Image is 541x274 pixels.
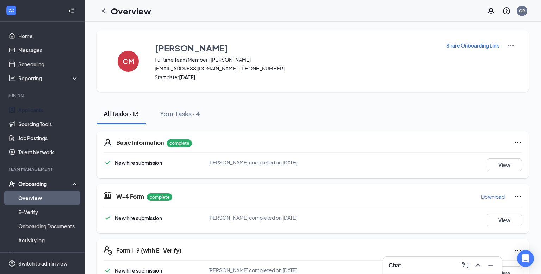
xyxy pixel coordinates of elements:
[99,7,108,15] svg: ChevronLeft
[8,260,15,267] svg: Settings
[18,103,79,117] a: Applicants
[18,247,79,261] a: Team
[474,261,482,269] svg: ChevronUp
[179,74,195,80] strong: [DATE]
[155,65,437,72] span: [EMAIL_ADDRESS][DOMAIN_NAME] · [PHONE_NUMBER]
[104,246,112,255] svg: FormI9EVerifyIcon
[111,5,151,17] h1: Overview
[514,138,522,147] svg: Ellipses
[486,261,495,269] svg: Minimize
[104,138,112,147] svg: User
[208,267,297,273] span: [PERSON_NAME] completed on [DATE]
[8,166,77,172] div: Team Management
[116,193,144,200] h5: W-4 Form
[160,109,200,118] div: Your Tasks · 4
[104,158,112,167] svg: Checkmark
[104,109,139,118] div: All Tasks · 13
[18,180,73,187] div: Onboarding
[18,191,79,205] a: Overview
[18,57,79,71] a: Scheduling
[18,117,79,131] a: Sourcing Tools
[18,260,68,267] div: Switch to admin view
[485,260,496,271] button: Minimize
[514,192,522,201] svg: Ellipses
[481,191,505,202] button: Download
[116,139,164,147] h5: Basic Information
[155,42,228,54] h3: [PERSON_NAME]
[208,159,297,166] span: [PERSON_NAME] completed on [DATE]
[514,246,522,255] svg: Ellipses
[68,7,75,14] svg: Collapse
[487,158,522,171] button: View
[111,42,146,81] button: CM
[506,42,515,50] img: More Actions
[487,214,522,226] button: View
[116,247,181,254] h5: Form I-9 (with E-Verify)
[18,29,79,43] a: Home
[481,193,505,200] p: Download
[388,261,401,269] h3: Chat
[18,219,79,233] a: Onboarding Documents
[18,145,79,159] a: Talent Network
[208,214,297,221] span: [PERSON_NAME] completed on [DATE]
[18,75,79,82] div: Reporting
[115,267,162,274] span: New hire submission
[18,205,79,219] a: E-Verify
[8,75,15,82] svg: Analysis
[502,7,511,15] svg: QuestionInfo
[461,261,470,269] svg: ComposeMessage
[18,43,79,57] a: Messages
[487,7,495,15] svg: Notifications
[8,180,15,187] svg: UserCheck
[147,193,172,201] p: complete
[115,160,162,166] span: New hire submission
[519,8,525,14] div: GR
[123,59,134,64] h4: CM
[460,260,471,271] button: ComposeMessage
[155,42,437,54] button: [PERSON_NAME]
[472,260,484,271] button: ChevronUp
[155,56,437,63] span: Full time Team Member · [PERSON_NAME]
[18,131,79,145] a: Job Postings
[517,250,534,267] div: Open Intercom Messenger
[18,233,79,247] a: Activity log
[115,215,162,221] span: New hire submission
[8,92,77,98] div: Hiring
[104,191,112,199] svg: TaxGovernmentIcon
[8,7,15,14] svg: WorkstreamLogo
[446,42,499,49] button: Share Onboarding Link
[167,139,192,147] p: complete
[155,74,437,81] span: Start date:
[104,214,112,222] svg: Checkmark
